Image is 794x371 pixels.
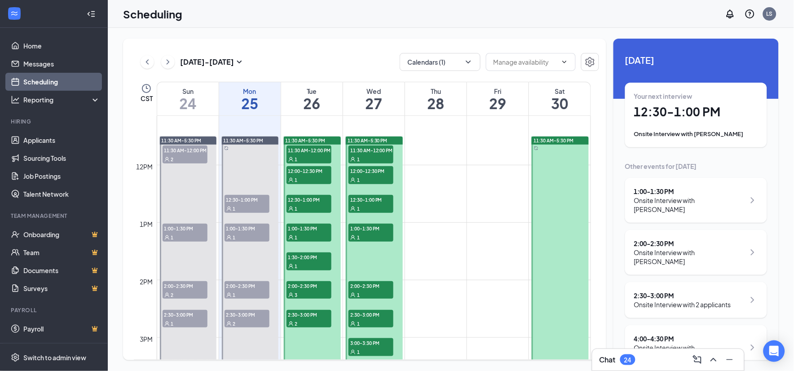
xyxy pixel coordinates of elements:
[164,292,170,298] svg: User
[164,157,170,162] svg: User
[348,137,388,144] span: 11:30 AM-5:30 PM
[163,57,172,67] svg: ChevronRight
[219,96,281,111] h1: 25
[163,281,207,290] span: 2:00-2:30 PM
[295,177,298,183] span: 1
[138,277,155,287] div: 2pm
[233,292,236,298] span: 1
[723,353,737,367] button: Minimize
[23,37,100,55] a: Home
[357,206,360,212] span: 1
[162,137,202,144] span: 11:30 AM-5:30 PM
[400,53,481,71] button: Calendars (1)ChevronDown
[23,320,100,338] a: PayrollCrown
[529,96,591,111] h1: 30
[350,321,356,327] svg: User
[287,224,331,233] span: 1:00-1:30 PM
[225,310,269,319] span: 2:30-3:00 PM
[467,96,529,111] h1: 29
[171,321,174,327] span: 1
[23,55,100,73] a: Messages
[225,195,269,204] span: 12:30-1:00 PM
[287,146,331,155] span: 11:30 AM-12:00 PM
[180,57,234,67] h3: [DATE] - [DATE]
[141,94,153,103] span: CST
[287,281,331,290] span: 2:00-2:30 PM
[467,87,529,96] div: Fri
[288,264,294,269] svg: User
[234,57,245,67] svg: SmallChevronDown
[350,157,356,162] svg: User
[226,206,232,212] svg: User
[233,321,236,327] span: 2
[157,96,219,111] h1: 24
[634,196,745,214] div: Onsite Interview with [PERSON_NAME]
[281,87,343,96] div: Tue
[226,292,232,298] svg: User
[288,177,294,183] svg: User
[286,137,326,144] span: 11:30 AM-5:30 PM
[494,57,557,67] input: Manage availability
[624,356,631,364] div: 24
[634,334,745,343] div: 4:00 - 4:30 PM
[745,9,755,19] svg: QuestionInfo
[534,146,538,150] svg: Sync
[348,166,393,175] span: 12:00-12:30 PM
[163,146,207,155] span: 11:30 AM-12:00 PM
[343,96,405,111] h1: 27
[625,53,767,67] span: [DATE]
[350,349,356,355] svg: User
[233,206,236,212] span: 1
[135,162,155,172] div: 12pm
[405,87,467,96] div: Thu
[138,334,155,344] div: 3pm
[281,96,343,111] h1: 26
[225,224,269,233] span: 1:00-1:30 PM
[747,195,758,206] svg: ChevronRight
[534,137,573,144] span: 11:30 AM-5:30 PM
[634,343,745,361] div: Onsite Interview with [PERSON_NAME]
[529,87,591,96] div: Sat
[224,137,264,144] span: 11:30 AM-5:30 PM
[171,234,174,241] span: 1
[357,177,360,183] span: 1
[634,239,745,248] div: 2:00 - 2:30 PM
[747,295,758,305] svg: ChevronRight
[171,156,174,163] span: 2
[350,206,356,212] svg: User
[343,87,405,96] div: Wed
[348,310,393,319] span: 2:30-3:00 PM
[295,321,298,327] span: 2
[288,206,294,212] svg: User
[529,82,591,115] a: August 30, 2025
[157,82,219,115] a: August 24, 2025
[405,96,467,111] h1: 28
[23,243,100,261] a: TeamCrown
[23,225,100,243] a: OnboardingCrown
[164,235,170,240] svg: User
[163,310,207,319] span: 2:30-3:00 PM
[141,83,152,94] svg: Clock
[357,156,360,163] span: 1
[225,281,269,290] span: 2:00-2:30 PM
[288,235,294,240] svg: User
[219,82,281,115] a: August 25, 2025
[634,129,758,138] div: Onsite Interview with [PERSON_NAME]
[767,10,773,18] div: LS
[350,235,356,240] svg: User
[581,53,599,71] button: Settings
[348,224,393,233] span: 1:00-1:30 PM
[706,353,721,367] button: ChevronUp
[343,82,405,115] a: August 27, 2025
[348,195,393,204] span: 12:30-1:00 PM
[287,310,331,319] span: 2:30-3:00 PM
[23,261,100,279] a: DocumentsCrown
[23,185,100,203] a: Talent Network
[634,104,758,119] h1: 12:30 - 1:00 PM
[288,321,294,327] svg: User
[747,342,758,353] svg: ChevronRight
[634,291,731,300] div: 2:30 - 3:00 PM
[690,353,705,367] button: ComposeMessage
[11,306,98,314] div: Payroll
